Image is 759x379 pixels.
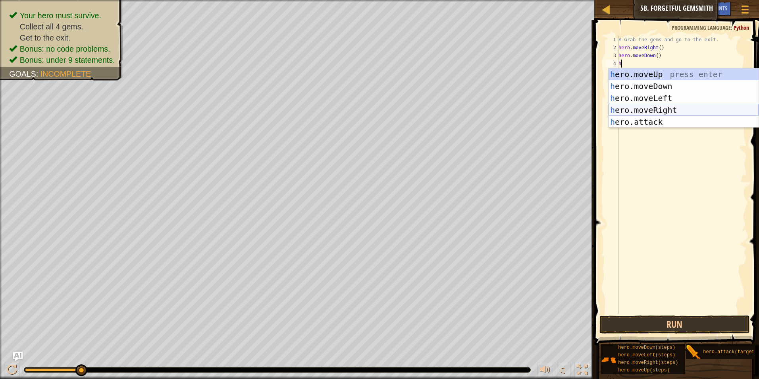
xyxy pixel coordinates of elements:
[9,43,115,54] li: Bonus: no code problems.
[20,44,110,53] span: Bonus: no code problems.
[605,36,618,44] div: 1
[618,345,675,350] span: hero.moveDown(steps)
[9,32,115,43] li: Get to the exit.
[731,24,734,31] span: :
[601,352,616,367] img: portrait.png
[20,56,115,64] span: Bonus: under 9 statements.
[686,345,701,360] img: portrait.png
[9,10,115,21] li: Your hero must survive.
[618,367,670,373] span: hero.moveUp(steps)
[703,349,757,355] span: hero.attack(target)
[9,70,36,78] span: Goals
[4,363,20,379] button: Ctrl + P: Play
[13,352,23,361] button: Ask AI
[574,363,590,379] button: Toggle fullscreen
[605,60,618,68] div: 4
[9,54,115,66] li: Bonus: under 9 statements.
[9,21,115,32] li: Collect all 4 gems.
[735,2,755,20] button: Show game menu
[605,52,618,60] div: 3
[20,33,70,42] span: Get to the exit.
[693,4,706,12] span: Ask AI
[36,70,40,78] span: :
[557,363,570,379] button: ♫
[618,360,678,365] span: hero.moveRight(steps)
[559,364,566,376] span: ♫
[714,4,727,12] span: Hints
[599,315,750,334] button: Run
[40,70,91,78] span: Incomplete
[20,22,83,31] span: Collect all 4 gems.
[734,24,749,31] span: Python
[672,24,731,31] span: Programming language
[20,11,101,20] span: Your hero must survive.
[605,68,618,75] div: 5
[537,363,553,379] button: Adjust volume
[605,44,618,52] div: 2
[618,352,675,358] span: hero.moveLeft(steps)
[689,2,710,16] button: Ask AI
